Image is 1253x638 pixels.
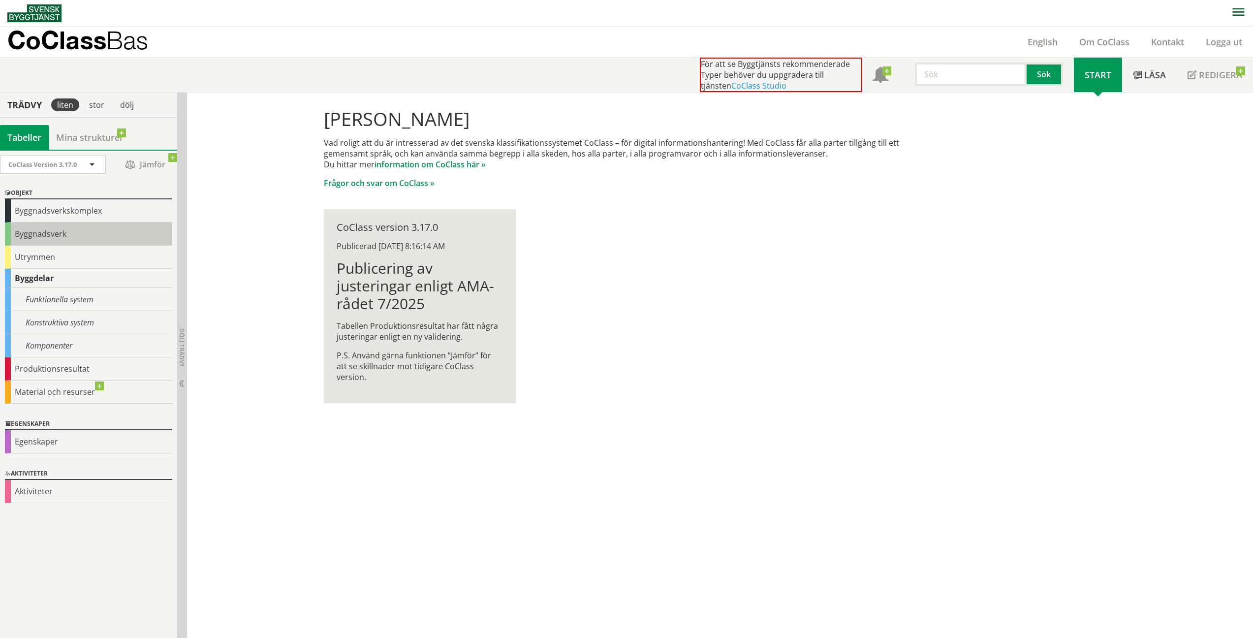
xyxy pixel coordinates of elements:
div: För att se Byggtjänsts rekommenderade Typer behöver du uppgradera till tjänsten [700,58,862,92]
div: dölj [114,98,140,111]
div: Trädvy [2,99,47,110]
a: Redigera [1177,58,1253,92]
p: CoClass [7,34,148,46]
div: Produktionsresultat [5,357,172,381]
a: Läsa [1122,58,1177,92]
div: Aktiviteter [5,480,172,503]
div: Aktiviteter [5,468,172,480]
input: Sök [915,63,1027,86]
div: stor [83,98,110,111]
h1: Publicering av justeringar enligt AMA-rådet 7/2025 [337,259,502,313]
a: English [1017,36,1068,48]
div: Byggdelar [5,269,172,288]
span: Redigera [1199,69,1242,81]
div: Konstruktiva system [5,311,172,334]
h1: [PERSON_NAME] [324,108,929,129]
a: information om CoClass här » [375,159,486,170]
a: Start [1074,58,1122,92]
div: Egenskaper [5,430,172,453]
a: Kontakt [1140,36,1195,48]
div: Komponenter [5,334,172,357]
div: Material och resurser [5,381,172,404]
span: Dölj trädvy [178,328,186,367]
button: Sök [1027,63,1063,86]
div: CoClass version 3.17.0 [337,222,502,233]
span: Läsa [1144,69,1166,81]
a: Frågor och svar om CoClass » [324,178,435,189]
span: CoClass Version 3.17.0 [8,160,77,169]
div: Utrymmen [5,246,172,269]
a: Mina strukturer [49,125,131,150]
p: Tabellen Produktionsresultat har fått några justeringar enligt en ny validering. [337,320,502,342]
a: CoClassBas [7,27,169,57]
span: Jämför [116,156,175,173]
span: Bas [106,26,148,55]
a: Logga ut [1195,36,1253,48]
div: Funktionella system [5,288,172,311]
div: Objekt [5,188,172,199]
img: Svensk Byggtjänst [7,4,62,22]
div: Byggnadsverkskomplex [5,199,172,223]
span: Notifikationer [873,68,888,84]
p: P.S. Använd gärna funktionen ”Jämför” för att se skillnader mot tidigare CoClass version. [337,350,502,383]
div: Egenskaper [5,418,172,430]
a: Om CoClass [1068,36,1140,48]
div: Byggnadsverk [5,223,172,246]
p: Vad roligt att du är intresserad av det svenska klassifikationssystemet CoClass – för digital inf... [324,137,929,170]
div: liten [51,98,79,111]
div: Publicerad [DATE] 8:16:14 AM [337,241,502,252]
a: CoClass Studio [731,80,786,91]
span: Start [1085,69,1111,81]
